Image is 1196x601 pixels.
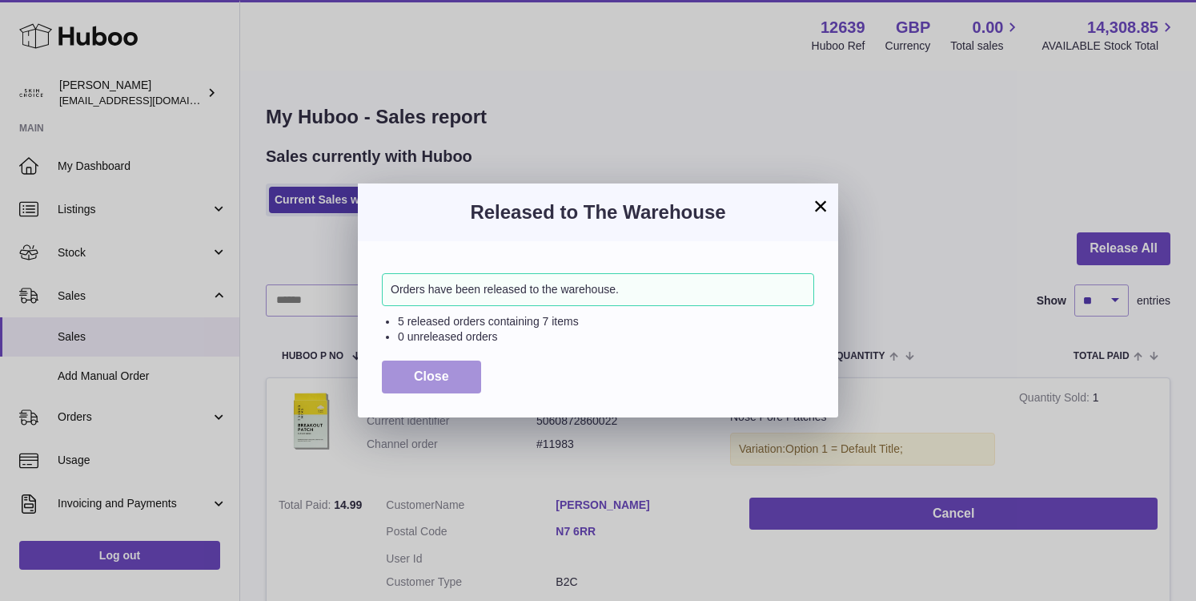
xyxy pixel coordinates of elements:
[414,369,449,383] span: Close
[398,314,814,329] li: 5 released orders containing 7 items
[382,200,814,225] h3: Released to The Warehouse
[811,196,830,216] button: ×
[382,273,814,306] div: Orders have been released to the warehouse.
[398,329,814,345] li: 0 unreleased orders
[382,361,481,393] button: Close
